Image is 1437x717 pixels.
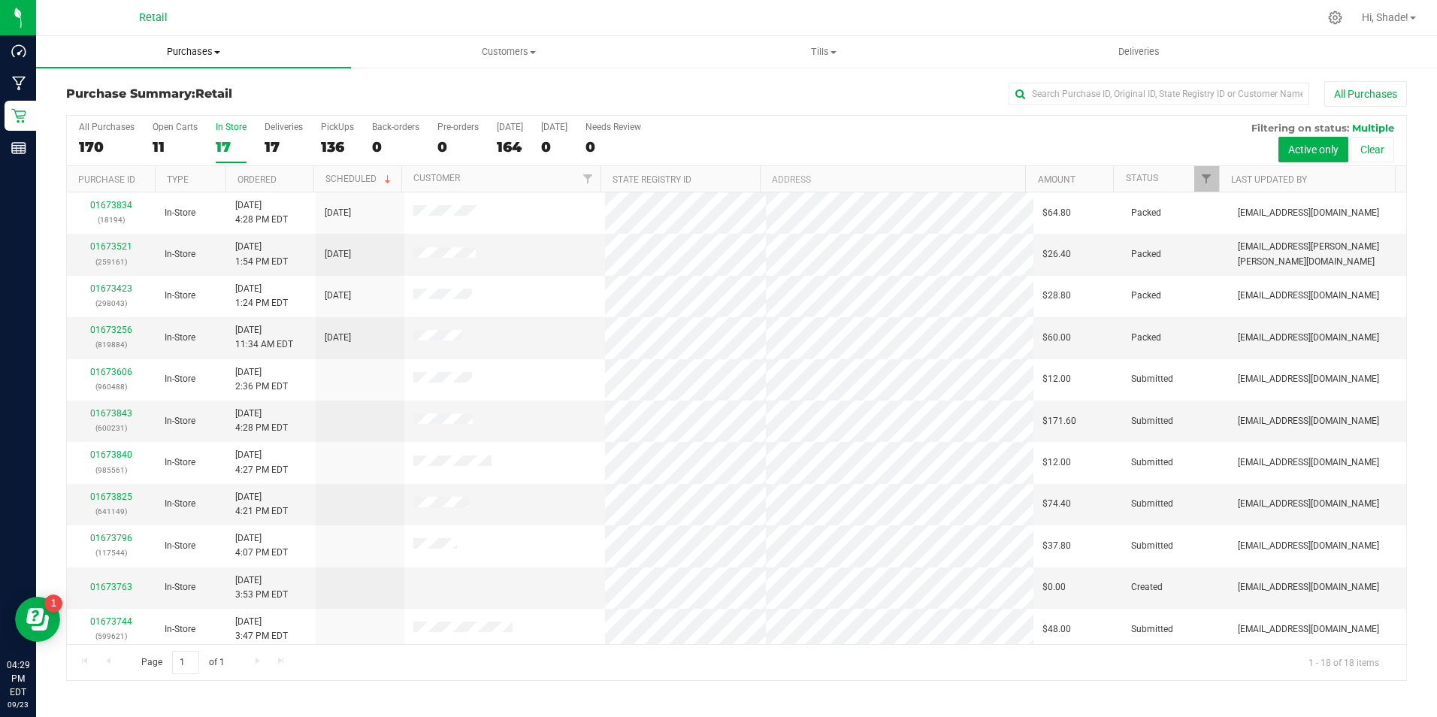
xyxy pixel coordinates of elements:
p: (298043) [76,296,147,310]
a: Purchase ID [78,174,135,185]
div: [DATE] [497,122,523,132]
span: 1 - 18 of 18 items [1296,651,1391,673]
p: (985561) [76,463,147,477]
span: Retail [139,11,168,24]
p: 09/23 [7,699,29,710]
a: State Registry ID [613,174,691,185]
span: Deliveries [1098,45,1180,59]
span: Submitted [1131,372,1173,386]
span: In-Store [165,580,195,594]
a: Scheduled [325,174,394,184]
p: (641149) [76,504,147,519]
span: [EMAIL_ADDRESS][DOMAIN_NAME] [1238,414,1379,428]
p: (960488) [76,380,147,394]
span: In-Store [165,289,195,303]
span: In-Store [165,331,195,345]
span: [DATE] 4:28 PM EDT [235,198,288,227]
span: Customers [352,45,665,59]
div: Pre-orders [437,122,479,132]
div: 164 [497,138,523,156]
span: [DATE] [325,331,351,345]
button: Active only [1278,137,1348,162]
span: Submitted [1131,414,1173,428]
a: 01673423 [90,283,132,294]
span: [EMAIL_ADDRESS][DOMAIN_NAME] [1238,497,1379,511]
a: Ordered [237,174,277,185]
span: Purchases [36,45,351,59]
a: 01673796 [90,533,132,543]
iframe: Resource center unread badge [44,594,62,613]
span: [DATE] 4:07 PM EDT [235,531,288,560]
div: Open Carts [153,122,198,132]
a: Filter [576,166,601,192]
span: Submitted [1131,455,1173,470]
span: Retail [195,86,232,101]
div: 0 [585,138,641,156]
span: Submitted [1131,539,1173,553]
div: 136 [321,138,354,156]
span: In-Store [165,455,195,470]
p: (599621) [76,629,147,643]
span: $12.00 [1042,455,1071,470]
span: $171.60 [1042,414,1076,428]
span: $0.00 [1042,580,1066,594]
a: Tills [667,36,982,68]
a: Customer [413,173,460,183]
div: 11 [153,138,198,156]
p: (117544) [76,546,147,560]
span: In-Store [165,414,195,428]
span: $37.80 [1042,539,1071,553]
span: Tills [667,45,981,59]
p: (259161) [76,255,147,269]
inline-svg: Reports [11,141,26,156]
span: $12.00 [1042,372,1071,386]
span: [DATE] 11:34 AM EDT [235,323,293,352]
div: 170 [79,138,135,156]
a: 01673521 [90,241,132,252]
span: In-Store [165,539,195,553]
span: $60.00 [1042,331,1071,345]
span: Packed [1131,206,1161,220]
button: All Purchases [1324,81,1407,107]
a: 01673256 [90,325,132,335]
span: [EMAIL_ADDRESS][DOMAIN_NAME] [1238,580,1379,594]
span: [DATE] [325,289,351,303]
span: $74.40 [1042,497,1071,511]
input: Search Purchase ID, Original ID, State Registry ID or Customer Name... [1009,83,1309,105]
a: 01673834 [90,200,132,210]
iframe: Resource center [15,597,60,642]
span: [DATE] 1:54 PM EDT [235,240,288,268]
input: 1 [172,651,199,674]
a: 01673606 [90,367,132,377]
div: Back-orders [372,122,419,132]
div: 0 [437,138,479,156]
a: Type [167,174,189,185]
p: (18194) [76,213,147,227]
span: [EMAIL_ADDRESS][DOMAIN_NAME] [1238,372,1379,386]
span: [DATE] 3:53 PM EDT [235,573,288,602]
div: 17 [265,138,303,156]
span: [DATE] 3:47 PM EDT [235,615,288,643]
inline-svg: Dashboard [11,44,26,59]
span: Submitted [1131,497,1173,511]
a: 01673840 [90,449,132,460]
span: [DATE] 1:24 PM EDT [235,282,288,310]
div: Needs Review [585,122,641,132]
a: Amount [1038,174,1075,185]
p: (819884) [76,337,147,352]
a: Customers [351,36,666,68]
a: Purchases [36,36,351,68]
a: Deliveries [982,36,1296,68]
span: [EMAIL_ADDRESS][DOMAIN_NAME] [1238,455,1379,470]
a: Status [1126,173,1158,183]
h3: Purchase Summary: [66,87,513,101]
p: 04:29 PM EDT [7,658,29,699]
div: 17 [216,138,247,156]
span: [EMAIL_ADDRESS][DOMAIN_NAME] [1238,622,1379,637]
span: Packed [1131,331,1161,345]
span: [EMAIL_ADDRESS][DOMAIN_NAME] [1238,289,1379,303]
span: In-Store [165,206,195,220]
span: Filtering on status: [1251,122,1349,134]
button: Clear [1351,137,1394,162]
